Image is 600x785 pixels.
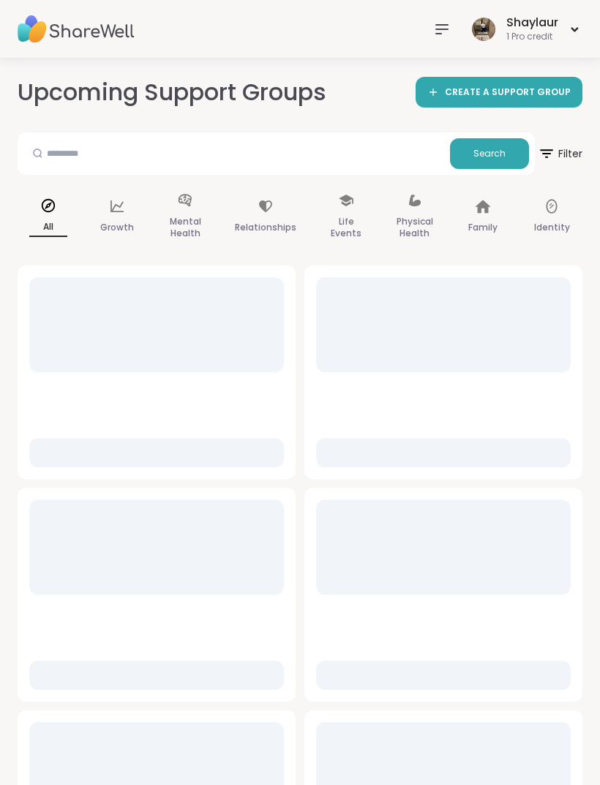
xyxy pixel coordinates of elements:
p: Physical Health [396,213,434,242]
a: CREATE A SUPPORT GROUP [416,77,582,108]
p: Mental Health [166,213,204,242]
img: Shaylaur [472,18,495,41]
p: Identity [534,219,570,236]
span: Filter [538,136,582,171]
button: Search [450,138,529,169]
div: 1 Pro credit [506,31,558,43]
p: Growth [100,219,134,236]
div: Shaylaur [506,15,558,31]
img: ShareWell Nav Logo [18,4,135,55]
p: All [29,218,67,237]
button: Filter [538,132,582,175]
p: Life Events [327,213,365,242]
p: Relationships [235,219,296,236]
p: Family [468,219,498,236]
h2: Upcoming Support Groups [18,76,326,109]
span: CREATE A SUPPORT GROUP [445,86,571,99]
span: Search [473,147,506,160]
